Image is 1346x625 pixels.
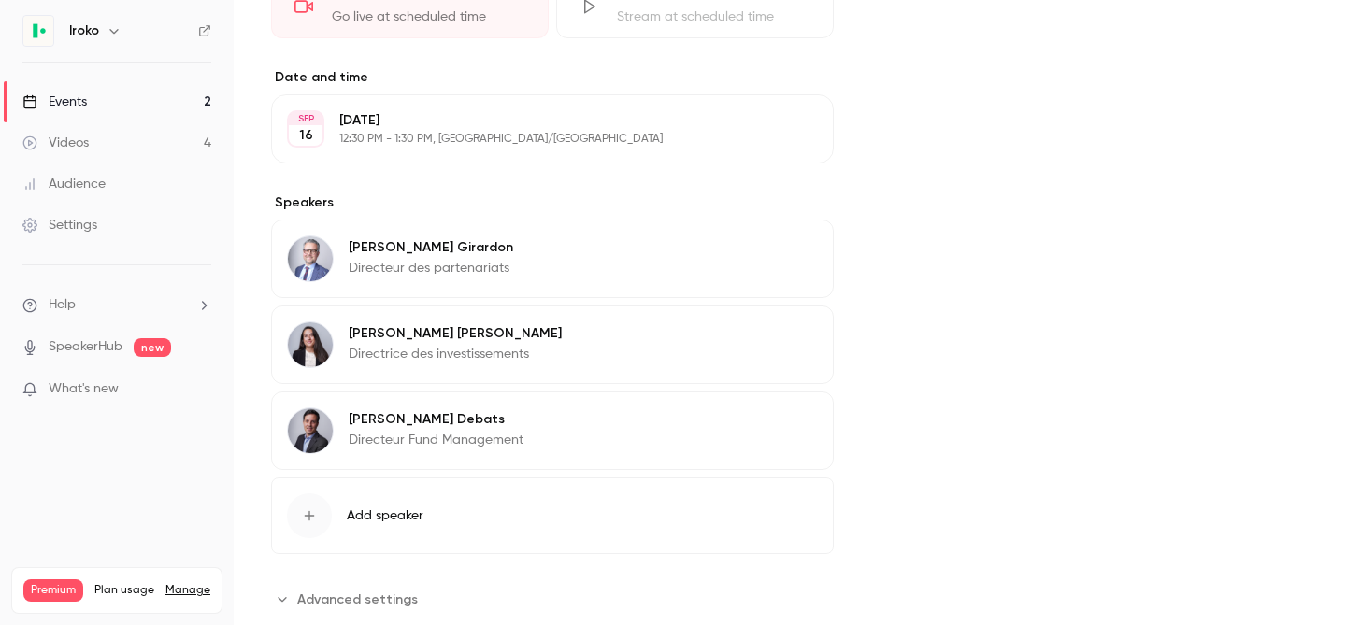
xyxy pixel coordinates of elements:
[165,583,210,598] a: Manage
[288,322,333,367] img: Marion Bertrand
[271,193,834,212] label: Speakers
[134,338,171,357] span: new
[271,584,834,614] section: Advanced settings
[22,134,89,152] div: Videos
[69,21,99,40] h6: Iroko
[349,410,523,429] p: [PERSON_NAME] Debats
[22,92,87,111] div: Events
[299,126,313,145] p: 16
[271,584,429,614] button: Advanced settings
[349,259,513,277] p: Directeur des partenariats
[349,431,523,449] p: Directeur Fund Management
[23,579,83,602] span: Premium
[22,295,211,315] li: help-dropdown-opener
[271,305,834,384] div: Marion Bertrand[PERSON_NAME] [PERSON_NAME]Directrice des investissements
[349,345,562,363] p: Directrice des investissements
[297,589,418,609] span: Advanced settings
[617,7,810,26] div: Stream at scheduled time
[94,583,154,598] span: Plan usage
[22,216,97,234] div: Settings
[271,391,834,470] div: Guillaume Debats[PERSON_NAME] DebatsDirecteur Fund Management
[271,477,834,554] button: Add speaker
[339,132,735,147] p: 12:30 PM - 1:30 PM, [GEOGRAPHIC_DATA]/[GEOGRAPHIC_DATA]
[288,408,333,453] img: Guillaume Debats
[349,324,562,343] p: [PERSON_NAME] [PERSON_NAME]
[347,506,423,525] span: Add speaker
[49,379,119,399] span: What's new
[289,112,322,125] div: SEP
[271,68,834,87] label: Date and time
[349,238,513,257] p: [PERSON_NAME] Girardon
[189,381,211,398] iframe: Noticeable Trigger
[271,220,834,298] div: Hugo Girardon[PERSON_NAME] GirardonDirecteur des partenariats
[339,111,735,130] p: [DATE]
[22,175,106,193] div: Audience
[288,236,333,281] img: Hugo Girardon
[49,295,76,315] span: Help
[332,7,525,26] div: Go live at scheduled time
[23,16,53,46] img: Iroko
[49,337,122,357] a: SpeakerHub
